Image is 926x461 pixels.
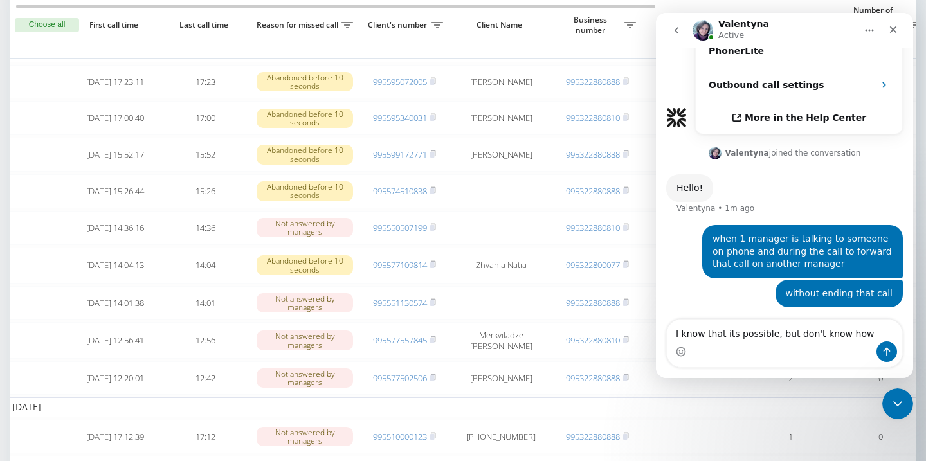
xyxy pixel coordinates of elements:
[221,329,241,349] button: Send a message…
[373,112,427,123] a: 995595340031
[11,307,246,329] textarea: Message…
[373,372,427,384] a: 995577502506
[69,136,113,145] b: Valentyna
[257,181,353,201] div: Abandoned before 10 seconds
[366,20,431,30] span: Client's number
[449,361,552,395] td: [PERSON_NAME]
[21,169,47,182] div: Hello!
[70,322,160,358] td: [DATE] 12:56:41
[70,138,160,172] td: [DATE] 15:52:17
[10,212,247,267] div: Kote says…
[160,322,250,358] td: 12:56
[257,145,353,164] div: Abandoned before 10 seconds
[745,420,835,454] td: 1
[449,138,552,172] td: [PERSON_NAME]
[70,65,160,99] td: [DATE] 17:23:11
[80,20,150,30] span: First call time
[566,112,620,123] a: 995322880810
[373,149,427,160] a: 995599172771
[160,420,250,454] td: 17:12
[449,101,552,135] td: [PERSON_NAME]
[70,420,160,454] td: [DATE] 17:12:39
[745,361,835,395] td: 2
[130,275,237,287] div: without ending that call
[566,222,620,233] a: 995322880810
[70,211,160,245] td: [DATE] 14:36:16
[70,248,160,284] td: [DATE] 14:04:13
[70,361,160,395] td: [DATE] 12:20:01
[20,334,30,344] button: Emoji picker
[656,13,913,378] iframe: Intercom live chat
[566,149,620,160] a: 995322880888
[160,211,250,245] td: 14:36
[449,65,552,99] td: [PERSON_NAME]
[566,76,620,87] a: 995322880888
[373,297,427,309] a: 995551130574
[566,259,620,271] a: 995322800077
[160,286,250,320] td: 14:01
[120,267,248,295] div: without ending that call
[160,174,250,208] td: 15:26
[10,161,247,213] div: Valentyna says…
[649,20,727,30] span: Employee
[460,20,541,30] span: Client Name
[257,20,341,30] span: Reason for missed call
[160,248,250,284] td: 14:04
[40,55,246,89] div: Outbound call settings
[449,322,552,358] td: Merkviladze [PERSON_NAME]
[566,185,620,197] a: 995322880888
[559,15,624,35] span: Business number
[10,132,247,161] div: Valentyna says…
[566,431,620,442] a: 995322880888
[160,101,250,135] td: 17:00
[373,431,427,442] a: 995510000123
[160,65,250,99] td: 17:23
[160,361,250,395] td: 12:42
[53,67,168,77] strong: Outbound call settings
[373,222,427,233] a: 995550507199
[257,109,353,128] div: Abandoned before 10 seconds
[10,267,247,311] div: Kote says…
[257,255,353,275] div: Abandoned before 10 seconds
[257,72,353,91] div: Abandoned before 10 seconds
[53,134,66,147] img: Profile image for Valentyna
[46,212,247,266] div: when 1 manager is talking to someone on phone and during the call to forward that call on another...
[373,259,427,271] a: 995577109814
[69,134,205,146] div: joined the conversation
[835,361,925,395] td: 0
[10,161,57,190] div: Hello!Valentyna • 1m ago
[257,330,353,350] div: Not answered by managers
[566,297,620,309] a: 995322880888
[21,192,98,199] div: Valentyna • 1m ago
[257,293,353,312] div: Not answered by managers
[373,76,427,87] a: 995595072005
[57,220,237,258] div: when 1 manager is talking to someone on phone and during the call to forward that call on another...
[257,218,353,237] div: Not answered by managers
[15,18,79,32] button: Choose all
[449,420,552,454] td: [PHONE_NUMBER]
[566,372,620,384] a: 995322880888
[170,20,240,30] span: Last call time
[70,174,160,208] td: [DATE] 15:26:44
[373,185,427,197] a: 995574510838
[566,334,620,346] a: 995322880810
[257,427,353,446] div: Not answered by managers
[70,286,160,320] td: [DATE] 14:01:38
[89,100,210,111] span: More in the Help Center
[373,334,427,346] a: 995577557845
[257,368,353,388] div: Not answered by managers
[70,101,160,135] td: [DATE] 17:00:40
[40,89,246,121] a: More in the Help Center
[449,248,552,284] td: Zhvania Natia
[835,420,925,454] td: 0
[160,138,250,172] td: 15:52
[882,388,913,419] iframe: Intercom live chat
[10,95,31,115] img: Profile image for Fin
